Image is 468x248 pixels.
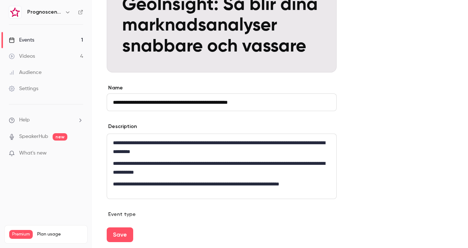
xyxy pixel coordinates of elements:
[9,69,42,76] div: Audience
[53,133,67,141] span: new
[19,149,47,157] span: What's new
[9,53,35,60] div: Videos
[107,84,337,92] label: Name
[9,6,21,18] img: Prognoscentret | Powered by Hubexo
[19,133,48,141] a: SpeakerHub
[19,116,30,124] span: Help
[37,231,83,237] span: Plan usage
[107,134,337,199] section: description
[107,123,137,130] label: Description
[9,116,83,124] li: help-dropdown-opener
[107,211,337,218] p: Event type
[9,36,34,44] div: Events
[27,8,62,16] h6: Prognoscentret | Powered by Hubexo
[9,85,38,92] div: Settings
[107,134,336,199] div: editor
[107,227,133,242] button: Save
[9,230,33,239] span: Premium
[74,150,83,157] iframe: Noticeable Trigger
